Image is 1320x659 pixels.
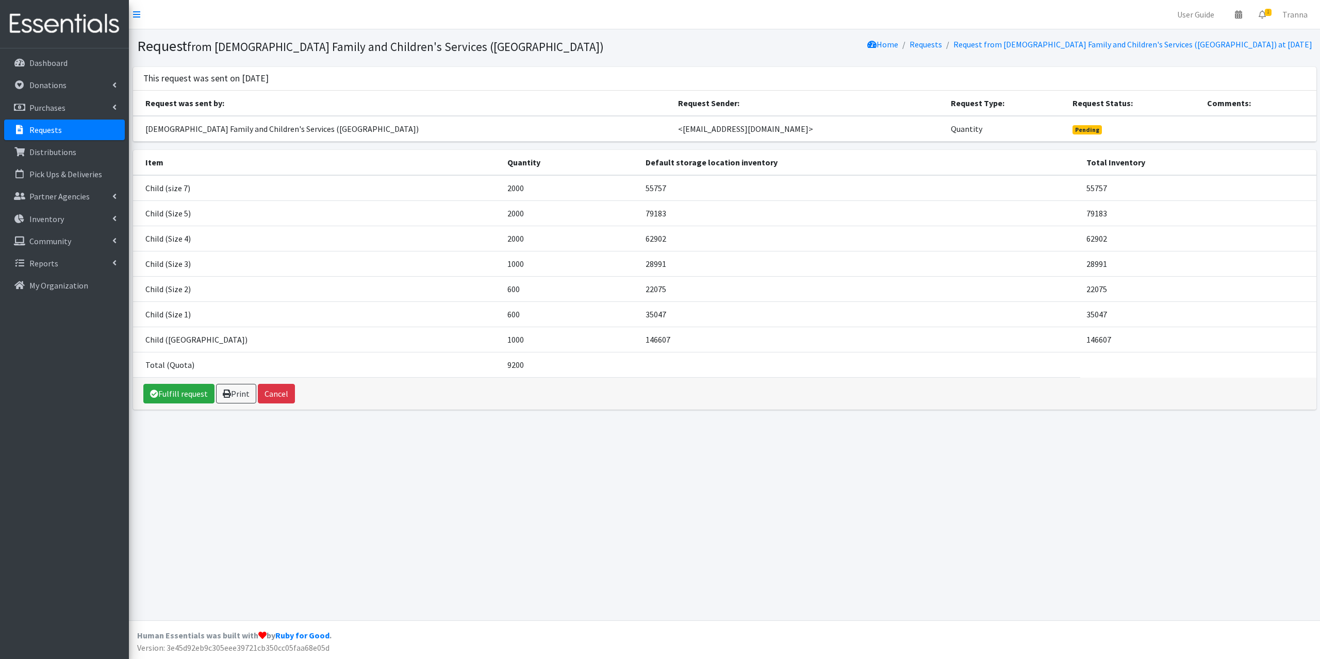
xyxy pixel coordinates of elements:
td: 28991 [639,251,1080,276]
td: Child (Size 1) [133,301,501,327]
span: Version: 3e45d92eb9c305eee39721cb350cc05faa68e05d [137,643,329,653]
a: Dashboard [4,53,125,73]
td: 146607 [639,327,1080,352]
a: Reports [4,253,125,274]
th: Quantity [501,150,640,175]
td: Quantity [945,116,1067,142]
a: Ruby for Good [275,630,329,640]
td: Child (Size 3) [133,251,501,276]
a: Home [867,39,898,49]
a: Tranna [1274,4,1316,25]
th: Total Inventory [1080,150,1316,175]
p: Dashboard [29,58,68,68]
a: My Organization [4,275,125,296]
img: HumanEssentials [4,7,125,41]
td: Child (Size 4) [133,226,501,251]
span: 1 [1265,9,1272,16]
p: Pick Ups & Deliveries [29,169,102,179]
p: Community [29,236,71,246]
th: Request Status: [1066,91,1201,116]
p: Reports [29,258,58,268]
a: Request from [DEMOGRAPHIC_DATA] Family and Children's Services ([GEOGRAPHIC_DATA]) at [DATE] [953,39,1312,49]
td: [DEMOGRAPHIC_DATA] Family and Children's Services ([GEOGRAPHIC_DATA]) [133,116,672,142]
td: 2000 [501,200,640,226]
a: Requests [4,120,125,140]
td: Total (Quota) [133,352,501,377]
a: Partner Agencies [4,186,125,207]
td: Child ([GEOGRAPHIC_DATA]) [133,327,501,352]
td: 600 [501,276,640,301]
td: Child (size 7) [133,175,501,201]
td: 79183 [1080,200,1316,226]
button: Cancel [258,384,295,403]
p: Requests [29,125,62,135]
td: 22075 [639,276,1080,301]
td: 62902 [639,226,1080,251]
td: 1000 [501,327,640,352]
a: Purchases [4,97,125,118]
a: Inventory [4,209,125,229]
td: 2000 [501,175,640,201]
td: <[EMAIL_ADDRESS][DOMAIN_NAME]> [672,116,944,142]
td: 146607 [1080,327,1316,352]
p: Partner Agencies [29,191,90,201]
a: Donations [4,75,125,95]
a: Pick Ups & Deliveries [4,164,125,184]
p: My Organization [29,280,88,291]
th: Default storage location inventory [639,150,1080,175]
small: from [DEMOGRAPHIC_DATA] Family and Children's Services ([GEOGRAPHIC_DATA]) [187,39,604,54]
td: 79183 [639,200,1080,226]
td: 1000 [501,251,640,276]
td: 55757 [1080,175,1316,201]
p: Donations [29,80,67,90]
th: Request Type: [945,91,1067,116]
td: 28991 [1080,251,1316,276]
a: 1 [1250,4,1274,25]
th: Item [133,150,501,175]
th: Request Sender: [672,91,944,116]
p: Purchases [29,103,65,113]
td: 35047 [1080,301,1316,327]
a: Community [4,231,125,251]
td: 2000 [501,226,640,251]
td: 600 [501,301,640,327]
td: Child (Size 2) [133,276,501,301]
th: Request was sent by: [133,91,672,116]
a: User Guide [1169,4,1223,25]
a: Fulfill request [143,384,214,403]
h3: This request was sent on [DATE] [143,73,269,84]
a: Requests [910,39,942,49]
td: Child (Size 5) [133,200,501,226]
th: Comments: [1201,91,1316,116]
span: Pending [1072,125,1102,134]
p: Distributions [29,147,76,157]
td: 22075 [1080,276,1316,301]
td: 62902 [1080,226,1316,251]
h1: Request [137,37,721,55]
a: Print [216,384,256,403]
td: 55757 [639,175,1080,201]
p: Inventory [29,214,64,224]
strong: Human Essentials was built with by . [137,630,332,640]
td: 35047 [639,301,1080,327]
td: 9200 [501,352,640,377]
a: Distributions [4,142,125,162]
